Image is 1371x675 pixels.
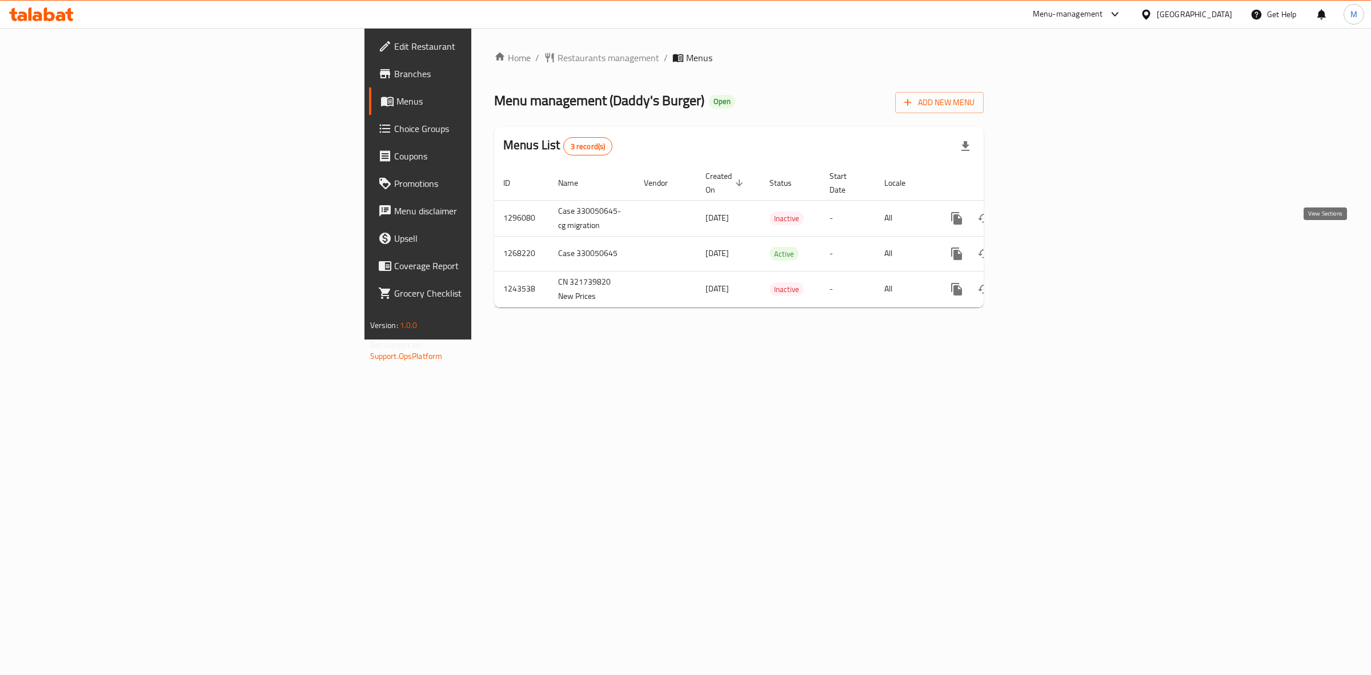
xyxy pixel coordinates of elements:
[558,176,593,190] span: Name
[369,33,594,60] a: Edit Restaurant
[904,95,975,110] span: Add New Menu
[394,67,584,81] span: Branches
[769,283,804,296] span: Inactive
[394,204,584,218] span: Menu disclaimer
[369,142,594,170] a: Coupons
[943,275,971,303] button: more
[503,137,612,155] h2: Menus List
[558,51,659,65] span: Restaurants management
[400,318,418,333] span: 1.0.0
[369,279,594,307] a: Grocery Checklist
[875,271,934,307] td: All
[394,286,584,300] span: Grocery Checklist
[705,169,747,197] span: Created On
[394,39,584,53] span: Edit Restaurant
[494,166,1062,307] table: enhanced table
[544,51,659,65] a: Restaurants management
[394,259,584,273] span: Coverage Report
[369,60,594,87] a: Branches
[875,236,934,271] td: All
[820,236,875,271] td: -
[820,271,875,307] td: -
[1157,8,1232,21] div: [GEOGRAPHIC_DATA]
[1033,7,1103,21] div: Menu-management
[971,205,998,232] button: Change Status
[705,246,729,261] span: [DATE]
[370,337,423,352] span: Get support on:
[370,318,398,333] span: Version:
[564,141,612,152] span: 3 record(s)
[952,133,979,160] div: Export file
[769,282,804,296] div: Inactive
[769,212,804,225] span: Inactive
[396,94,584,108] span: Menus
[895,92,984,113] button: Add New Menu
[369,225,594,252] a: Upsell
[664,51,668,65] li: /
[1350,8,1357,21] span: M
[369,170,594,197] a: Promotions
[369,197,594,225] a: Menu disclaimer
[394,177,584,190] span: Promotions
[370,349,443,364] a: Support.OpsPlatform
[369,252,594,279] a: Coverage Report
[394,122,584,135] span: Choice Groups
[769,247,799,261] span: Active
[943,205,971,232] button: more
[769,176,807,190] span: Status
[686,51,712,65] span: Menus
[709,95,735,109] div: Open
[563,137,613,155] div: Total records count
[820,200,875,236] td: -
[875,200,934,236] td: All
[705,281,729,296] span: [DATE]
[494,51,984,65] nav: breadcrumb
[971,240,998,267] button: Change Status
[369,115,594,142] a: Choice Groups
[709,97,735,106] span: Open
[503,176,525,190] span: ID
[971,275,998,303] button: Change Status
[943,240,971,267] button: more
[494,87,704,113] span: Menu management ( Daddy's Burger )
[394,149,584,163] span: Coupons
[369,87,594,115] a: Menus
[934,166,1062,201] th: Actions
[394,231,584,245] span: Upsell
[829,169,861,197] span: Start Date
[884,176,920,190] span: Locale
[705,210,729,225] span: [DATE]
[769,211,804,225] div: Inactive
[644,176,683,190] span: Vendor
